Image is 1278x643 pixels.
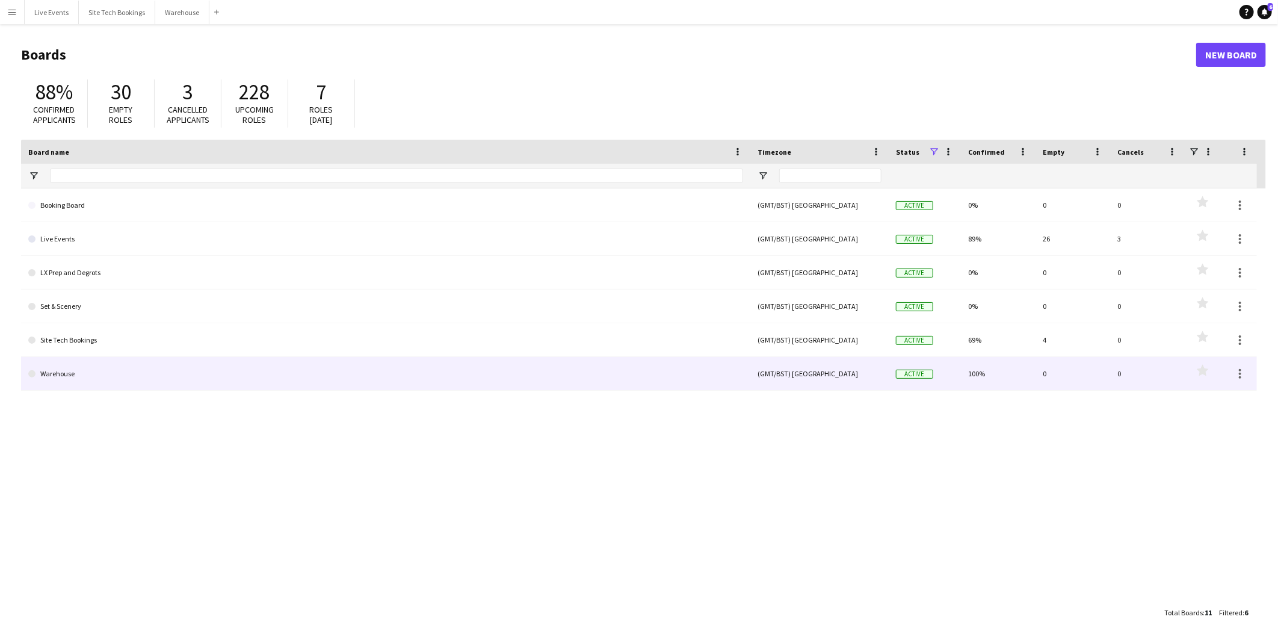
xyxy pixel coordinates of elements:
div: 0% [961,188,1036,222]
div: (GMT/BST) [GEOGRAPHIC_DATA] [750,188,889,222]
input: Timezone Filter Input [779,169,881,183]
span: Status [896,148,919,157]
span: Active [896,269,933,278]
div: 0 [1110,323,1185,356]
div: 100% [961,357,1036,390]
span: 30 [111,79,131,105]
div: 4 [1036,323,1110,356]
span: Active [896,201,933,210]
div: 0 [1036,357,1110,390]
span: Timezone [758,148,791,157]
input: Board name Filter Input [50,169,743,183]
div: 0 [1110,188,1185,222]
button: Open Filter Menu [28,170,39,181]
span: Upcoming roles [235,104,274,125]
a: 6 [1258,5,1272,19]
div: 0 [1110,290,1185,323]
div: 0 [1110,357,1185,390]
div: 0 [1110,256,1185,289]
span: Empty [1043,148,1064,157]
div: 69% [961,323,1036,356]
a: Site Tech Bookings [28,323,743,357]
div: (GMT/BST) [GEOGRAPHIC_DATA] [750,290,889,323]
div: 0 [1036,290,1110,323]
span: Active [896,235,933,244]
span: Cancels [1117,148,1144,157]
span: Empty roles [110,104,133,125]
button: Live Events [25,1,79,24]
a: LX Prep and Degrots [28,256,743,290]
a: New Board [1196,43,1266,67]
div: : [1164,601,1212,624]
span: 6 [1268,3,1273,11]
span: 7 [316,79,327,105]
span: Total Boards [1164,608,1203,617]
span: Confirmed applicants [33,104,76,125]
span: Cancelled applicants [167,104,209,125]
span: 11 [1205,608,1212,617]
div: (GMT/BST) [GEOGRAPHIC_DATA] [750,323,889,356]
span: Active [896,302,933,311]
div: (GMT/BST) [GEOGRAPHIC_DATA] [750,222,889,255]
div: (GMT/BST) [GEOGRAPHIC_DATA] [750,256,889,289]
span: Active [896,370,933,379]
span: Active [896,336,933,345]
div: (GMT/BST) [GEOGRAPHIC_DATA] [750,357,889,390]
div: 0% [961,256,1036,289]
span: 6 [1244,608,1248,617]
div: 0% [961,290,1036,323]
span: Confirmed [968,148,1005,157]
a: Booking Board [28,188,743,222]
a: Live Events [28,222,743,256]
a: Set & Scenery [28,290,743,323]
button: Site Tech Bookings [79,1,155,24]
div: 0 [1036,256,1110,289]
div: 0 [1036,188,1110,222]
span: Filtered [1219,608,1242,617]
div: 89% [961,222,1036,255]
h1: Boards [21,46,1196,64]
div: : [1219,601,1248,624]
span: Roles [DATE] [310,104,333,125]
span: 3 [183,79,193,105]
button: Warehouse [155,1,209,24]
span: 228 [239,79,270,105]
button: Open Filter Menu [758,170,768,181]
span: Board name [28,148,69,157]
div: 3 [1110,222,1185,255]
span: 88% [35,79,73,105]
a: Warehouse [28,357,743,391]
div: 26 [1036,222,1110,255]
